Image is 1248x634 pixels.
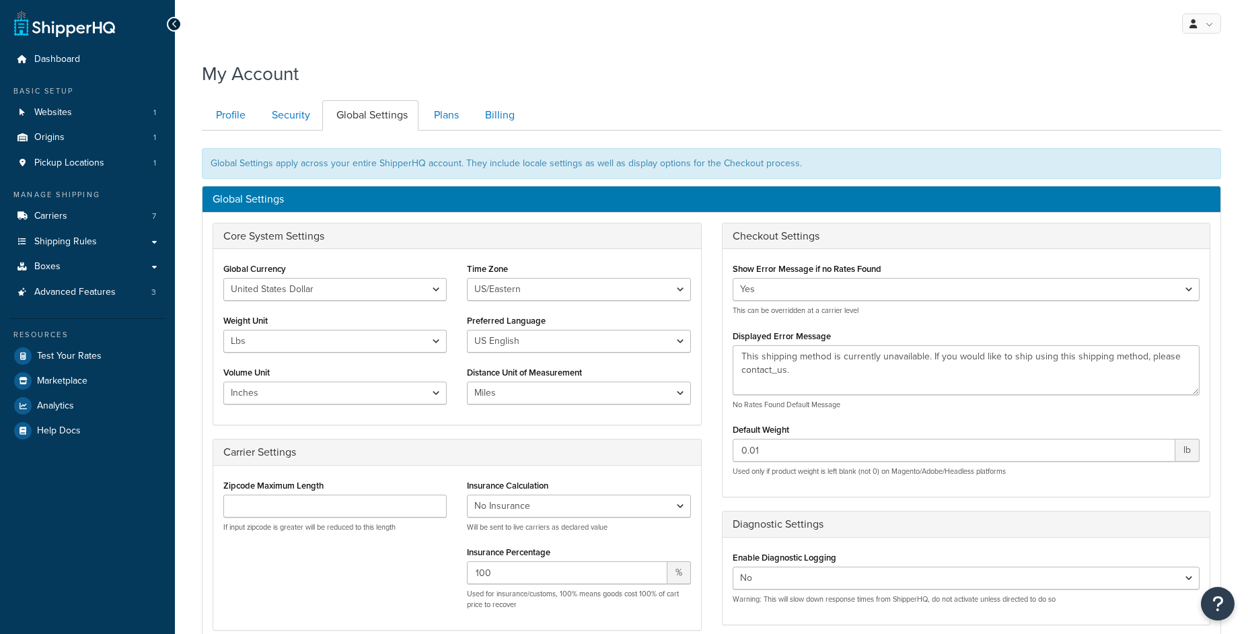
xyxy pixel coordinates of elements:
a: Billing [471,100,525,131]
label: Volume Unit [223,367,270,378]
label: Zipcode Maximum Length [223,481,324,491]
div: Basic Setup [10,85,165,97]
a: Help Docs [10,419,165,443]
label: Weight Unit [223,316,268,326]
span: Boxes [34,261,61,273]
span: Carriers [34,211,67,222]
div: Manage Shipping [10,189,165,201]
span: Dashboard [34,54,80,65]
a: Boxes [10,254,165,279]
p: Used only if product weight is left blank (not 0) on Magento/Adobe/Headless platforms [733,466,1200,477]
label: Distance Unit of Measurement [467,367,582,378]
li: Origins [10,125,165,150]
label: Default Weight [733,425,789,435]
span: 1 [153,132,156,143]
h3: Carrier Settings [223,446,691,458]
p: No Rates Found Default Message [733,400,1200,410]
button: Open Resource Center [1201,587,1235,621]
label: Enable Diagnostic Logging [733,553,836,563]
li: Advanced Features [10,280,165,305]
span: Test Your Rates [37,351,102,362]
span: Websites [34,107,72,118]
span: Shipping Rules [34,236,97,248]
a: Dashboard [10,47,165,72]
label: Time Zone [467,264,508,274]
span: % [667,561,691,584]
a: Shipping Rules [10,230,165,254]
div: Resources [10,329,165,341]
p: This can be overridden at a carrier level [733,306,1200,316]
span: 1 [153,157,156,169]
a: Marketplace [10,369,165,393]
p: Used for insurance/customs, 100% means goods cost 100% of cart price to recover [467,589,690,610]
span: 7 [152,211,156,222]
span: Marketplace [37,376,87,387]
p: Will be sent to live carriers as declared value [467,522,690,532]
a: Security [258,100,321,131]
a: Plans [420,100,470,131]
a: ShipperHQ Home [14,10,115,37]
a: Websites 1 [10,100,165,125]
a: Analytics [10,394,165,418]
p: If input zipcode is greater will be reduced to this length [223,522,447,532]
li: Carriers [10,204,165,229]
li: Pickup Locations [10,151,165,176]
a: Origins 1 [10,125,165,150]
span: lb [1175,439,1200,462]
span: 1 [153,107,156,118]
h3: Core System Settings [223,230,691,242]
label: Insurance Calculation [467,481,548,491]
span: Advanced Features [34,287,116,298]
li: Websites [10,100,165,125]
label: Global Currency [223,264,286,274]
p: Warning: This will slow down response times from ShipperHQ, do not activate unless directed to do so [733,594,1200,604]
h3: Diagnostic Settings [733,518,1200,530]
h1: My Account [202,61,299,87]
a: Test Your Rates [10,344,165,368]
a: Pickup Locations 1 [10,151,165,176]
span: Analytics [37,400,74,412]
a: Profile [202,100,256,131]
span: Pickup Locations [34,157,104,169]
a: Global Settings [322,100,418,131]
span: Help Docs [37,425,81,437]
a: Carriers 7 [10,204,165,229]
label: Insurance Percentage [467,547,550,557]
h3: Checkout Settings [733,230,1200,242]
span: Origins [34,132,65,143]
label: Preferred Language [467,316,546,326]
textarea: This shipping method is currently unavailable. If you would like to ship using this shipping meth... [733,345,1200,395]
h3: Global Settings [213,193,1210,205]
a: Advanced Features 3 [10,280,165,305]
div: Global Settings apply across your entire ShipperHQ account. They include locale settings as well ... [202,148,1221,179]
label: Displayed Error Message [733,331,831,341]
span: 3 [151,287,156,298]
label: Show Error Message if no Rates Found [733,264,881,274]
